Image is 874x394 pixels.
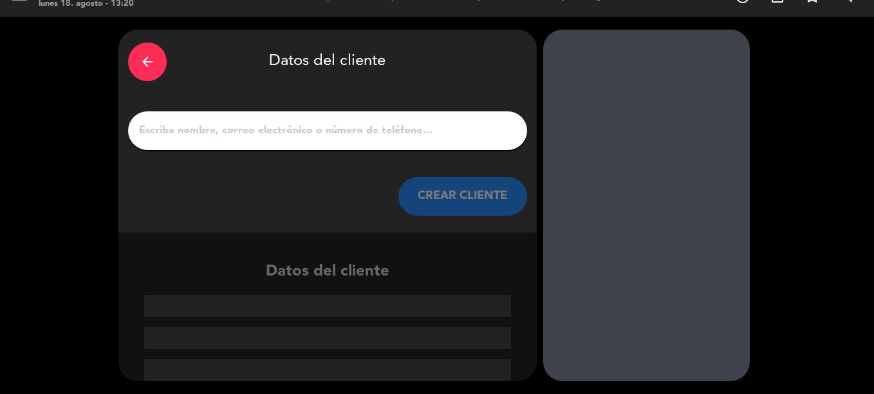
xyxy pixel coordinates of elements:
[128,39,527,84] div: Datos del cliente
[140,54,155,70] i: arrow_back
[398,177,527,216] button: CREAR CLIENTE
[138,122,517,140] input: Escriba nombre, correo electrónico o número de teléfono...
[118,259,537,381] div: Datos del cliente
